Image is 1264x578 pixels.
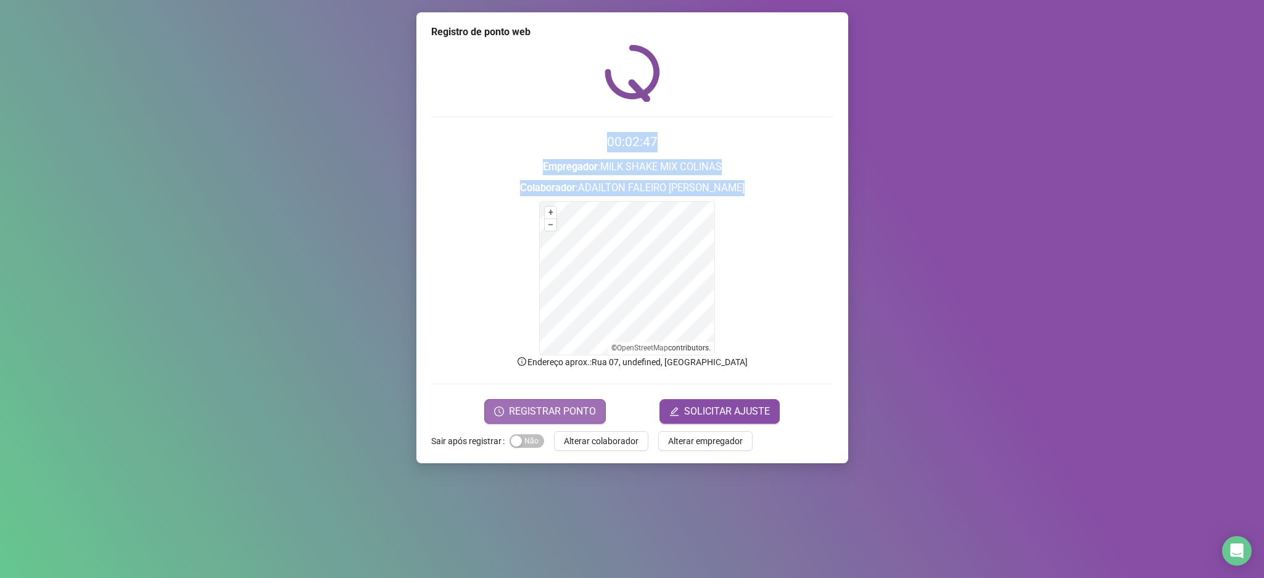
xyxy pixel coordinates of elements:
[668,434,743,448] span: Alterar empregador
[431,355,833,369] p: Endereço aprox. : Rua 07, undefined, [GEOGRAPHIC_DATA]
[659,399,780,424] button: editSOLICITAR AJUSTE
[431,431,510,451] label: Sair após registrar
[520,182,576,194] strong: Colaborador
[554,431,648,451] button: Alterar colaborador
[658,431,753,451] button: Alterar empregador
[516,356,527,367] span: info-circle
[545,207,556,218] button: +
[605,44,660,102] img: QRPoint
[494,407,504,416] span: clock-circle
[617,344,668,352] a: OpenStreetMap
[431,25,833,39] div: Registro de ponto web
[607,134,658,149] time: 00:02:47
[1222,536,1252,566] div: Open Intercom Messenger
[484,399,606,424] button: REGISTRAR PONTO
[431,159,833,175] h3: : MILK SHAKE MIX COLINAS
[431,180,833,196] h3: : ADAILTON FALEIRO [PERSON_NAME]
[509,404,596,419] span: REGISTRAR PONTO
[545,219,556,231] button: –
[564,434,638,448] span: Alterar colaborador
[611,344,711,352] li: © contributors.
[543,161,598,173] strong: Empregador
[669,407,679,416] span: edit
[684,404,770,419] span: SOLICITAR AJUSTE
